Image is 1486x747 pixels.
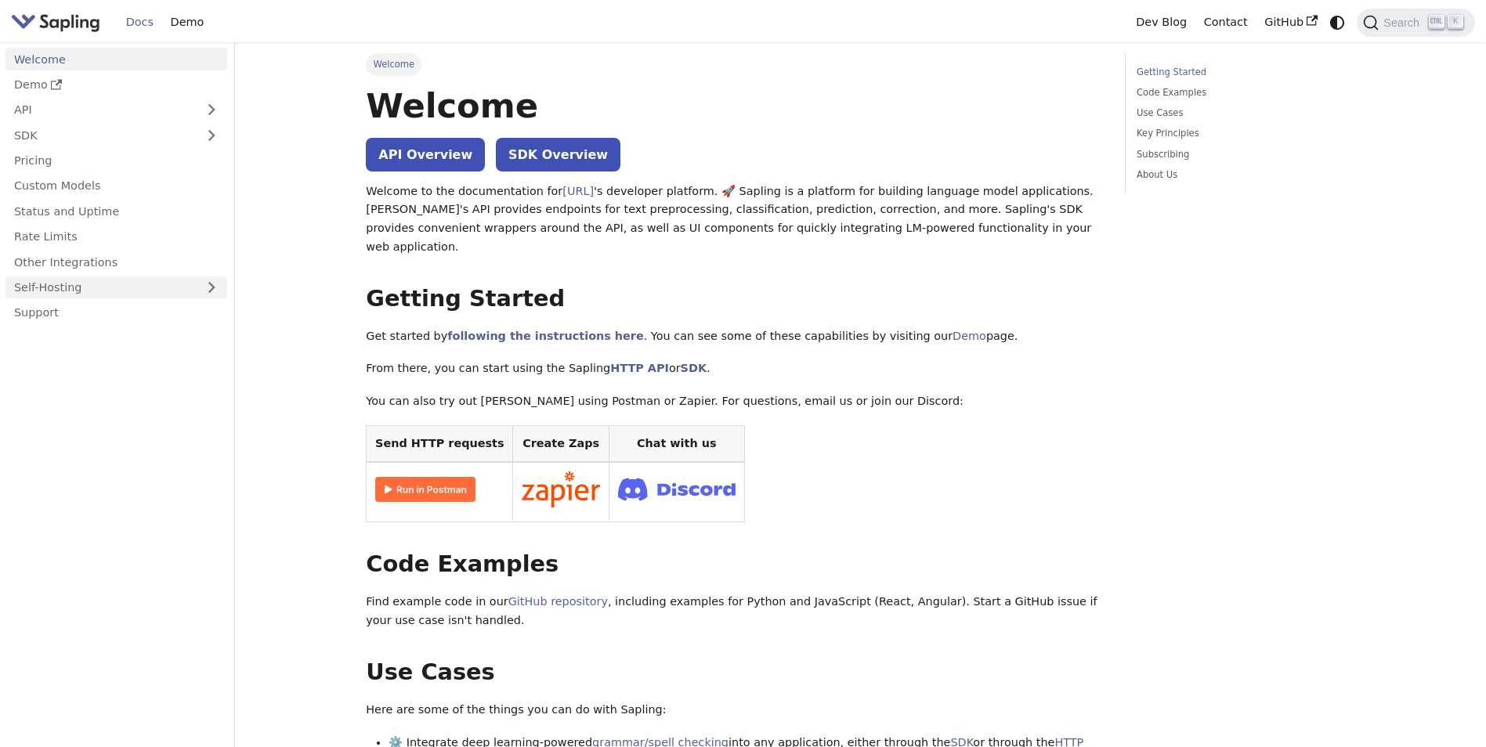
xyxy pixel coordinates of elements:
[5,301,227,324] a: Support
[11,11,100,34] img: Sapling.ai
[1256,10,1325,34] a: GitHub
[366,85,1102,127] h1: Welcome
[366,359,1102,378] p: From there, you can start using the Sapling or .
[366,285,1102,313] h2: Getting Started
[366,182,1102,257] p: Welcome to the documentation for 's developer platform. 🚀 Sapling is a platform for building lang...
[496,138,620,171] a: SDK Overview
[1127,10,1195,34] a: Dev Blog
[562,185,594,197] a: [URL]
[366,550,1102,579] h2: Code Examples
[1137,147,1349,162] a: Subscribing
[118,10,162,34] a: Docs
[366,138,485,171] a: API Overview
[681,362,707,374] a: SDK
[366,53,421,75] span: Welcome
[618,473,736,505] img: Join Discord
[1379,16,1429,29] span: Search
[366,659,1102,687] h2: Use Cases
[447,330,643,342] a: following the instructions here
[367,425,513,462] th: Send HTTP requests
[5,150,227,172] a: Pricing
[5,48,227,70] a: Welcome
[1137,85,1349,100] a: Code Examples
[5,74,227,96] a: Demo
[1137,65,1349,80] a: Getting Started
[366,701,1102,720] p: Here are some of the things you can do with Sapling:
[1326,11,1349,34] button: Switch between dark and light mode (currently system mode)
[1357,9,1474,37] button: Search (Ctrl+K)
[196,99,227,121] button: Expand sidebar category 'API'
[1448,15,1463,29] kbd: K
[1137,168,1349,182] a: About Us
[5,200,227,222] a: Status and Uptime
[1137,106,1349,121] a: Use Cases
[366,392,1102,411] p: You can also try out [PERSON_NAME] using Postman or Zapier. For questions, email us or join our D...
[162,10,212,34] a: Demo
[1137,126,1349,141] a: Key Principles
[375,477,475,502] img: Run in Postman
[5,175,227,197] a: Custom Models
[5,124,196,146] a: SDK
[11,11,106,34] a: Sapling.ai
[5,226,227,248] a: Rate Limits
[5,276,227,299] a: Self-Hosting
[609,425,744,462] th: Chat with us
[610,362,669,374] a: HTTP API
[1195,10,1256,34] a: Contact
[366,593,1102,630] p: Find example code in our , including examples for Python and JavaScript (React, Angular). Start a...
[5,251,227,273] a: Other Integrations
[366,327,1102,346] p: Get started by . You can see some of these capabilities by visiting our page.
[508,595,608,608] a: GitHub repository
[513,425,609,462] th: Create Zaps
[953,330,986,342] a: Demo
[5,99,196,121] a: API
[522,471,600,507] img: Connect in Zapier
[196,124,227,146] button: Expand sidebar category 'SDK'
[366,53,1102,75] nav: Breadcrumbs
